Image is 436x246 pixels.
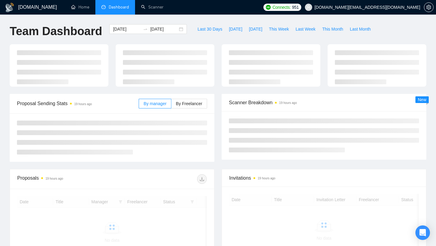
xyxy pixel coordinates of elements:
[415,225,430,240] div: Open Intercom Messenger
[229,174,419,182] span: Invitations
[266,24,292,34] button: This Week
[292,24,319,34] button: Last Week
[346,24,374,34] button: Last Month
[306,5,311,9] span: user
[143,27,148,32] span: to
[143,27,148,32] span: swap-right
[141,5,163,10] a: searchScanner
[229,99,419,106] span: Scanner Breakdown
[292,4,299,11] span: 951
[322,26,343,32] span: This Month
[272,4,291,11] span: Connects:
[150,26,178,32] input: End date
[113,26,140,32] input: Start date
[101,5,106,9] span: dashboard
[74,102,92,106] time: 19 hours ago
[194,24,226,34] button: Last 30 Days
[424,2,434,12] button: setting
[144,101,166,106] span: By manager
[226,24,246,34] button: [DATE]
[5,3,15,12] img: logo
[350,26,371,32] span: Last Month
[17,100,139,107] span: Proposal Sending Stats
[71,5,89,10] a: homeHome
[176,101,202,106] span: By Freelancer
[319,24,346,34] button: This Month
[246,24,266,34] button: [DATE]
[418,97,426,102] span: New
[109,5,129,10] span: Dashboard
[424,5,434,10] a: setting
[258,177,275,180] time: 19 hours ago
[279,101,297,105] time: 19 hours ago
[17,174,112,184] div: Proposals
[229,26,242,32] span: [DATE]
[10,24,102,38] h1: Team Dashboard
[266,5,271,10] img: upwork-logo.png
[197,26,222,32] span: Last 30 Days
[249,26,262,32] span: [DATE]
[269,26,289,32] span: This Week
[45,177,63,180] time: 19 hours ago
[296,26,315,32] span: Last Week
